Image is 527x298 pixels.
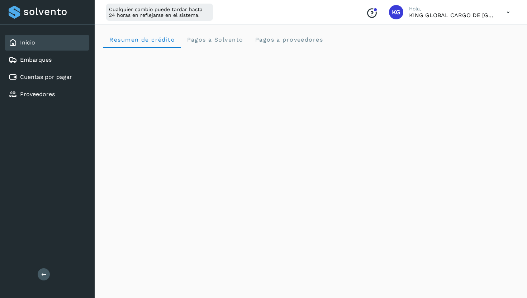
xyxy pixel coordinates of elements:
span: Pagos a proveedores [255,36,323,43]
span: Pagos a Solvento [186,36,243,43]
div: Proveedores [5,86,89,102]
div: Cualquier cambio puede tardar hasta 24 horas en reflejarse en el sistema. [106,4,213,21]
p: KING GLOBAL CARGO DE MEXICO [409,12,495,19]
p: Hola, [409,6,495,12]
a: Proveedores [20,91,55,98]
a: Embarques [20,56,52,63]
div: Embarques [5,52,89,68]
div: Cuentas por pagar [5,69,89,85]
span: Resumen de crédito [109,36,175,43]
a: Cuentas por pagar [20,74,72,80]
a: Inicio [20,39,35,46]
div: Inicio [5,35,89,51]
